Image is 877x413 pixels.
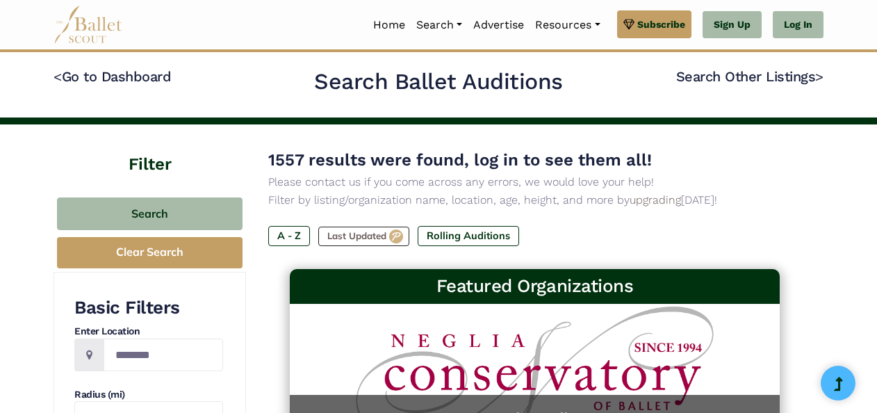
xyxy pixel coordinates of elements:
a: Sign Up [703,11,762,39]
a: <Go to Dashboard [54,68,171,85]
h3: Basic Filters [74,296,223,320]
button: Clear Search [57,237,243,268]
span: Subscribe [637,17,685,32]
h4: Radius (mi) [74,388,223,402]
code: < [54,67,62,85]
h4: Filter [54,124,246,177]
label: A - Z [268,226,310,245]
button: Search [57,197,243,230]
label: Rolling Auditions [418,226,519,245]
p: Please contact us if you come across any errors, we would love your help! [268,173,801,191]
code: > [815,67,823,85]
a: Search [411,10,468,40]
h2: Search Ballet Auditions [314,67,563,97]
span: 1557 results were found, log in to see them all! [268,150,652,170]
a: Home [368,10,411,40]
a: Resources [530,10,605,40]
a: Advertise [468,10,530,40]
a: upgrading [630,193,681,206]
a: Subscribe [617,10,691,38]
h3: Featured Organizations [301,275,769,298]
p: Filter by listing/organization name, location, age, height, and more by [DATE]! [268,191,801,209]
a: Log In [773,11,823,39]
a: Search Other Listings> [676,68,823,85]
label: Last Updated [318,227,409,246]
input: Location [104,339,223,371]
img: gem.svg [623,17,634,32]
h4: Enter Location [74,325,223,339]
